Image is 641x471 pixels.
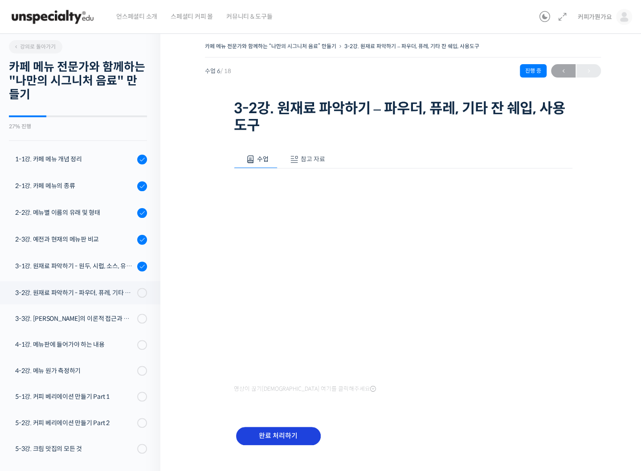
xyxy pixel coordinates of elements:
a: 대화 [59,283,115,305]
a: 설정 [115,283,171,305]
span: 홈 [28,296,33,303]
span: 대화 [82,296,92,303]
a: 홈 [3,283,59,305]
span: 설정 [138,296,148,303]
